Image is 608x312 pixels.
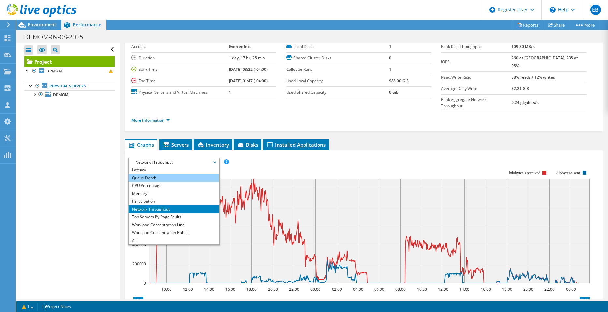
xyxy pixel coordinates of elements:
[53,92,68,98] span: DPMOM
[131,89,229,96] label: Physical Servers and Virtual Machines
[225,287,235,292] text: 16:00
[18,303,38,311] a: 1
[543,20,570,30] a: Share
[459,287,469,292] text: 14:00
[129,229,219,237] li: Workload Concentration Bubble
[37,303,76,311] a: Project Notes
[229,44,251,49] b: Evertec Inc.
[441,43,512,50] label: Peak Disk Throughput
[131,43,229,50] label: Account
[229,67,268,72] b: [DATE] 08:22 (-04:00)
[229,78,268,84] b: [DATE] 01:47 (-04:00)
[183,287,193,292] text: 12:00
[128,141,154,148] span: Graphs
[129,197,219,205] li: Participation
[289,287,299,292] text: 22:00
[129,213,219,221] li: Top Servers By Page Faults
[229,55,265,61] b: 1 day, 17 hr, 25 min
[129,190,219,197] li: Memory
[268,287,278,292] text: 20:00
[237,141,258,148] span: Disks
[129,182,219,190] li: CPU Percentage
[512,74,555,80] b: 88% reads / 12% writes
[24,56,115,67] a: Project
[374,287,384,292] text: 06:00
[310,287,320,292] text: 00:00
[509,171,540,175] text: kilobytes/s received
[389,44,391,49] b: 1
[161,287,171,292] text: 10:00
[556,171,580,175] text: kilobytes/s sent
[144,280,146,286] text: 0
[204,287,214,292] text: 14:00
[286,43,389,50] label: Local Disks
[481,287,491,292] text: 16:00
[24,67,115,75] a: DPMOM
[332,287,342,292] text: 02:00
[246,287,256,292] text: 18:00
[417,287,427,292] text: 10:00
[441,74,512,81] label: Read/Write Ratio
[353,287,363,292] text: 04:00
[24,82,115,90] a: Physical Servers
[286,78,389,84] label: Used Local Capacity
[523,287,533,292] text: 20:00
[512,20,543,30] a: Reports
[286,66,389,73] label: Collector Runs
[512,100,539,105] b: 9.24 gigabits/s
[197,141,229,148] span: Inventory
[131,78,229,84] label: End Time
[286,89,389,96] label: Used Shared Capacity
[131,117,170,123] a: More Information
[441,86,512,92] label: Average Daily Write
[131,55,229,61] label: Duration
[131,66,229,73] label: Start Time
[266,141,326,148] span: Installed Applications
[24,90,115,99] a: DPMOM
[129,174,219,182] li: Queue Depth
[512,86,529,91] b: 32.21 GiB
[389,55,391,61] b: 0
[389,67,391,72] b: 1
[129,166,219,174] li: Latency
[389,78,409,84] b: 988.00 GiB
[441,59,512,65] label: IOPS
[395,287,405,292] text: 08:00
[46,68,62,74] b: DPMOM
[544,287,554,292] text: 22:00
[129,237,219,244] li: All
[286,55,389,61] label: Shared Cluster Disks
[570,20,600,30] a: More
[441,96,512,109] label: Peak Aggregate Network Throughput
[512,44,535,49] b: 109.30 MB/s
[438,287,448,292] text: 12:00
[163,141,189,148] span: Servers
[512,55,578,69] b: 260 at [GEOGRAPHIC_DATA], 235 at 95%
[21,33,93,40] h1: DPMOM-09-08-2025
[229,89,231,95] b: 1
[132,158,216,166] span: Network Throughput
[73,22,101,28] span: Performance
[129,221,219,229] li: Workload Concentration Line
[590,5,601,15] span: EB
[502,287,512,292] text: 18:00
[550,7,556,13] svg: \n
[566,287,576,292] text: 00:00
[132,261,146,267] text: 200000
[389,89,399,95] b: 0 GiB
[28,22,56,28] span: Environment
[129,205,219,213] li: Network Throughput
